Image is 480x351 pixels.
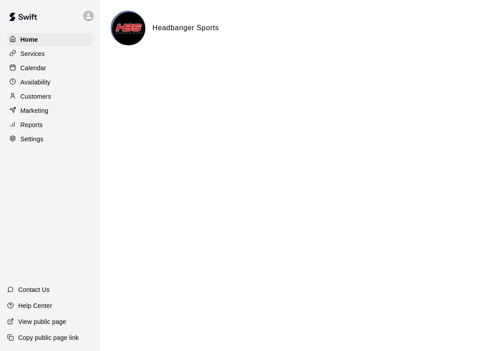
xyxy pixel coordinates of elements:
p: Customers [20,92,51,101]
p: Reports [20,120,43,129]
p: Calendar [20,64,46,72]
h6: Headbanger Sports [152,22,219,34]
a: Availability [7,76,93,89]
p: Home [20,35,38,44]
a: Settings [7,132,93,146]
p: Availability [20,78,51,87]
a: Calendar [7,61,93,75]
p: Help Center [18,301,52,310]
a: Customers [7,90,93,103]
p: Contact Us [18,285,50,294]
p: Copy public page link [18,333,79,342]
a: Home [7,33,93,46]
p: Marketing [20,106,48,115]
p: View public page [18,317,66,326]
img: Headbanger Sports logo [112,12,145,45]
p: Settings [20,135,44,144]
a: Marketing [7,104,93,117]
a: Services [7,47,93,60]
a: Reports [7,118,93,132]
p: Services [20,49,45,58]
